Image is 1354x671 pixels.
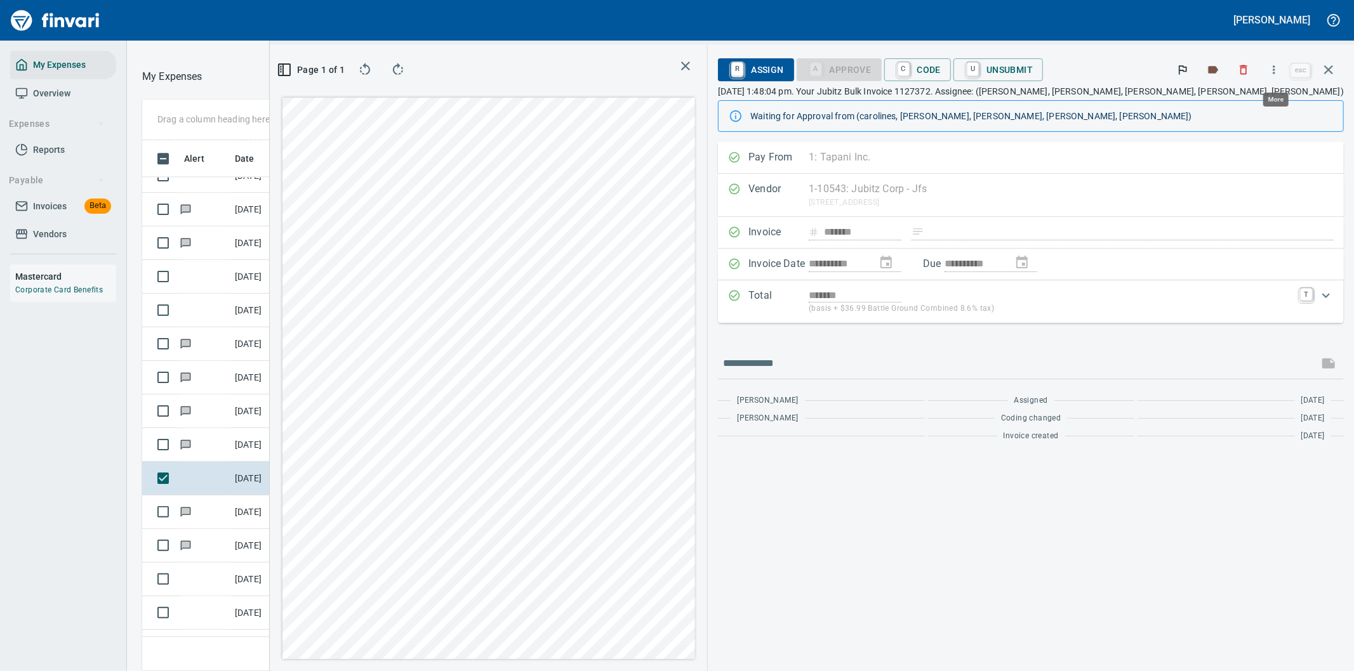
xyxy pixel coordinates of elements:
td: [DATE] [230,529,293,563]
span: [DATE] [1301,412,1325,425]
span: [DATE] [1301,394,1325,407]
span: Beta [84,199,111,213]
td: [DATE] [230,226,293,260]
span: Code [894,59,941,81]
a: Overview [10,79,116,108]
td: [DATE] [230,193,293,226]
span: Invoices [33,199,67,214]
td: [DATE] [230,260,293,294]
td: [DATE] [230,495,293,529]
span: Has messages [179,407,192,415]
span: Expenses [9,116,105,132]
td: [DATE] [230,294,293,327]
span: Alert [184,151,221,166]
a: C [898,62,910,76]
span: Has messages [179,541,192,549]
a: Reports [10,136,116,164]
span: Unsubmit [964,59,1033,81]
span: Has messages [179,205,192,213]
span: This records your message into the invoice and notifies anyone mentioned [1313,348,1344,379]
td: [DATE] [230,394,293,428]
div: Waiting for Approval from (carolines, [PERSON_NAME], [PERSON_NAME], [PERSON_NAME], [PERSON_NAME]) [750,105,1333,127]
span: [PERSON_NAME] [737,412,798,425]
span: Has messages [179,238,192,247]
a: R [731,62,743,76]
td: [DATE] [230,630,293,663]
span: Vendors [33,226,67,242]
span: [PERSON_NAME] [737,394,798,407]
span: Page 1 of 1 [285,62,340,78]
span: Has messages [179,507,192,516]
div: Coding Required [797,63,882,74]
h6: Mastercard [15,270,116,283]
p: (basis + $36.99 Battle Ground Combined 8.6% tax) [809,303,1292,315]
div: Expand [718,280,1344,323]
a: Corporate Card Benefits [15,285,103,294]
span: My Expenses [33,57,86,73]
button: Payable [4,169,110,192]
span: Has messages [179,373,192,381]
p: Total [748,288,809,315]
span: Date [235,151,255,166]
td: [DATE] [230,462,293,495]
h5: [PERSON_NAME] [1234,13,1310,27]
td: [DATE] [230,428,293,462]
a: U [967,62,979,76]
span: Alert [184,151,204,166]
a: My Expenses [10,51,116,79]
td: [DATE] [230,596,293,630]
span: Invoice created [1004,430,1059,443]
button: RAssign [718,58,793,81]
span: Assign [728,59,783,81]
span: [DATE] [1301,430,1325,443]
td: [DATE] [230,361,293,394]
p: [DATE] 1:48:04 pm. Your Jubitz Bulk Invoice 1127372. Assignee: ([PERSON_NAME], [PERSON_NAME], [PE... [718,85,1344,98]
a: T [1300,288,1313,301]
img: Finvari [8,5,103,36]
span: Coding changed [1001,412,1061,425]
span: Has messages [179,339,192,348]
button: Expenses [4,112,110,136]
span: Overview [33,86,70,101]
nav: breadcrumb [142,69,202,84]
span: Reports [33,142,65,158]
span: Assigned [1014,394,1048,407]
td: [DATE] [230,327,293,361]
span: Has messages [179,440,192,448]
span: Date [235,151,271,166]
span: Payable [9,173,105,188]
p: Drag a column heading here to group the table [157,113,343,126]
button: UUnsubmit [953,58,1043,81]
button: CCode [884,58,952,81]
td: [DATE] [230,563,293,596]
p: My Expenses [142,69,202,84]
a: Vendors [10,220,116,249]
a: InvoicesBeta [10,192,116,221]
span: Close invoice [1288,55,1344,85]
button: Page 1 of 1 [280,58,345,81]
a: esc [1291,63,1310,77]
button: [PERSON_NAME] [1231,10,1313,30]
